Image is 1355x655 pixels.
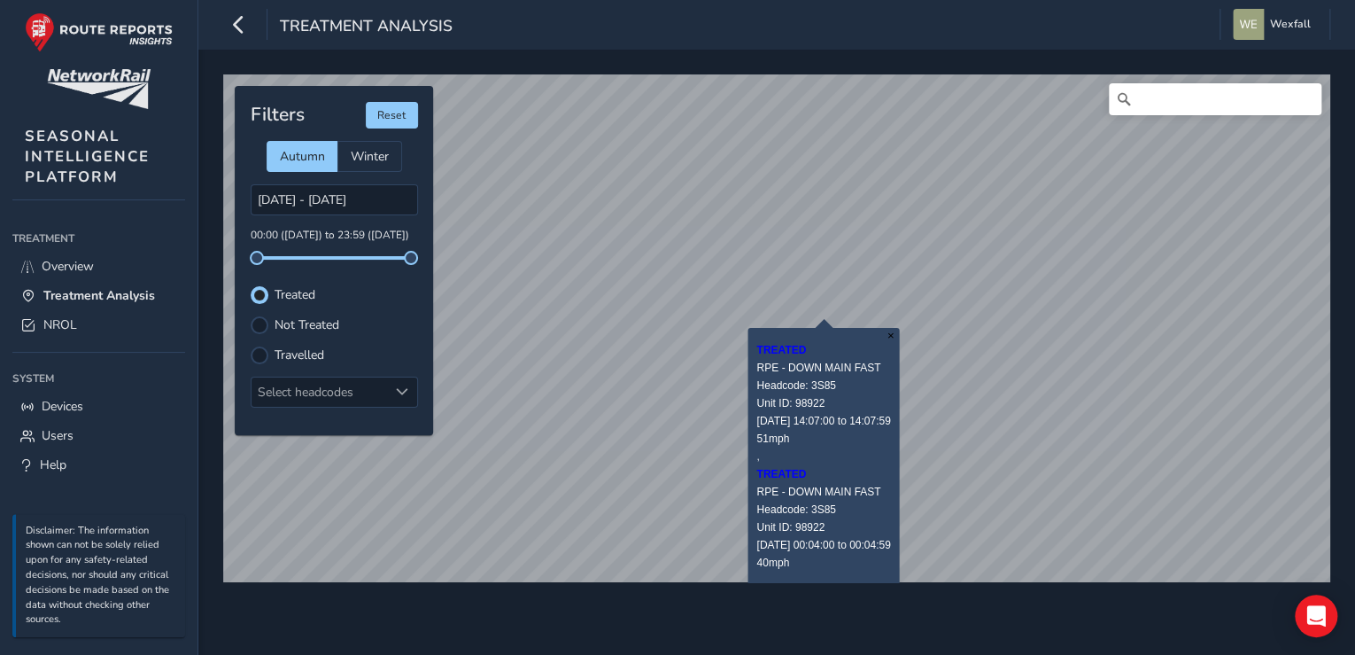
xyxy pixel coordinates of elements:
button: Close popup [882,328,900,343]
a: Devices [12,392,185,421]
span: Winter [351,148,389,165]
div: 40mph [756,554,890,572]
span: Overview [42,258,94,275]
div: Headcode: 3S85 [756,377,890,394]
p: Disclaimer: The information shown can not be solely relied upon for any safety-related decisions,... [26,524,176,628]
span: NROL [43,316,77,333]
div: Select headcodes [252,378,388,407]
span: Treatment Analysis [43,287,155,304]
label: Treated [275,289,315,301]
div: RPE - DOWN MAIN FAST [756,359,890,377]
button: Wexfall [1233,9,1317,40]
span: Users [42,427,74,444]
span: SEASONAL INTELLIGENCE PLATFORM [25,126,150,187]
a: Overview [12,252,185,281]
h4: Filters [251,104,305,126]
div: Unit ID: 98922 [756,394,890,412]
div: Unit ID: 98922 [756,519,890,536]
div: Treatment [12,225,185,252]
a: NROL [12,310,185,339]
div: TREATED [756,341,890,359]
a: Help [12,450,185,480]
button: Reset [366,102,418,129]
canvas: Map [223,74,1330,582]
div: Headcode: 3S85 [756,501,890,519]
p: 00:00 ([DATE]) to 23:59 ([DATE]) [251,228,418,244]
span: Help [40,456,66,473]
div: , [756,341,890,572]
span: Autumn [280,148,325,165]
div: [DATE] 14:07:00 to 14:07:59 [756,412,890,430]
span: Treatment Analysis [280,15,453,40]
label: Not Treated [275,319,339,331]
div: Autumn [267,141,337,172]
img: diamond-layout [1233,9,1264,40]
div: [DATE] 00:04:00 to 00:04:59 [756,536,890,554]
span: Devices [42,398,83,415]
div: System [12,365,185,392]
a: Users [12,421,185,450]
div: 51mph [756,430,890,448]
img: customer logo [47,69,151,109]
a: Treatment Analysis [12,281,185,310]
div: Open Intercom Messenger [1295,595,1337,637]
div: TREATED [756,465,890,483]
div: Winter [337,141,402,172]
span: Wexfall [1270,9,1311,40]
label: Travelled [275,349,324,362]
img: rr logo [25,12,173,52]
input: Search [1109,83,1321,115]
div: RPE - DOWN MAIN FAST [756,483,890,501]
